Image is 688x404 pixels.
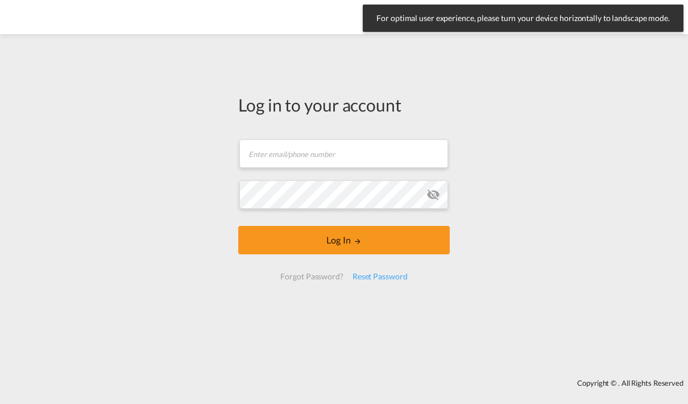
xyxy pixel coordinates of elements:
div: Forgot Password? [276,266,347,287]
md-icon: icon-eye-off [426,188,440,201]
button: LOGIN [238,226,450,254]
div: Log in to your account [238,93,450,117]
div: Reset Password [348,266,412,287]
span: For optimal user experience, please turn your device horizontally to landscape mode. [373,13,673,24]
input: Enter email/phone number [239,139,448,168]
